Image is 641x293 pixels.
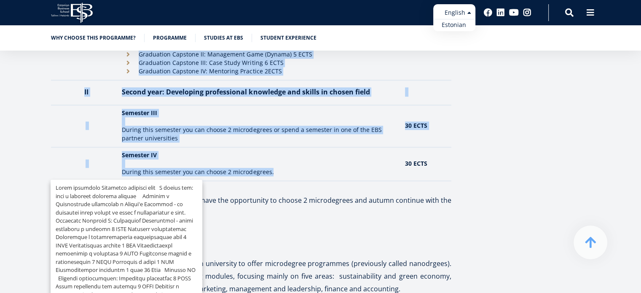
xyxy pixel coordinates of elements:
a: Studies at EBS [204,34,243,42]
li: Graduation Capstone III: Case Study Writing 6 ECTS [122,59,396,67]
strong: 30 ECTS [405,121,427,129]
a: Linkedin [496,8,505,17]
span: One-year MBA (in Estonian) [10,117,78,125]
span: Two-year MBA [10,128,46,136]
input: One-year MBA (in Estonian) [2,118,8,123]
li: Graduation Capstone IV: Mentoring Practice 2ECTS [122,67,396,75]
a: Instagram [523,8,531,17]
a: Why choose this programme? [51,34,136,42]
p: During this semester you can choose 2 microdegrees or spend a semester in one of the EBS partner ... [122,126,396,142]
a: Estonian [433,19,475,31]
span: Technology Innovation MBA [10,139,81,147]
a: Student experience [260,34,316,42]
th: Second year: Developing professional knowledge and skills in chosen field [118,80,400,105]
p: If you start your studies in January you will first have the opportunity to choose 2 microdegrees... [51,194,451,219]
strong: Semester IV [122,151,157,159]
a: Youtube [509,8,519,17]
strong: 30 ECTS [405,159,427,167]
a: Facebook [484,8,492,17]
p: During this semester you can choose 2 microdegrees. [122,168,396,176]
h3: Microdegrees [51,236,451,249]
a: Programme [153,34,187,42]
input: Technology Innovation MBA [2,140,8,145]
span: Last Name [200,0,227,8]
input: Two-year MBA [2,129,8,134]
th: II [51,80,118,105]
li: Graduation Capstone II: Management Game (Dynama) 5 ECTS [122,50,396,59]
strong: Semester III [122,109,157,117]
